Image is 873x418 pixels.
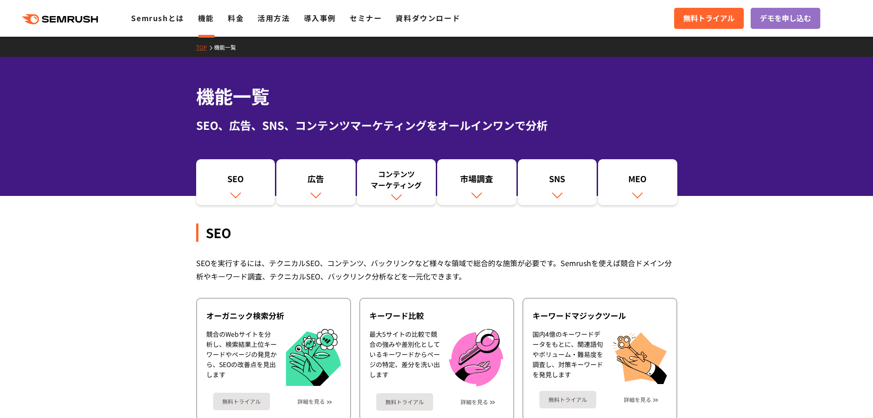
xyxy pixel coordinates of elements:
[201,173,271,189] div: SEO
[214,43,243,51] a: 機能一覧
[228,12,244,23] a: 料金
[258,12,290,23] a: 活用方法
[362,168,432,190] div: コンテンツ マーケティング
[196,223,677,242] div: SEO
[369,329,440,386] div: 最大5サイトの比較で競合の強みや差別化としているキーワードからページの特定、差分を洗い出します
[286,329,341,386] img: オーガニック検索分析
[369,310,504,321] div: キーワード比較
[196,43,214,51] a: TOP
[518,159,597,205] a: SNS
[751,8,820,29] a: デモを申し込む
[598,159,677,205] a: MEO
[674,8,744,29] a: 無料トライアル
[196,256,677,283] div: SEOを実行するには、テクニカルSEO、コンテンツ、バックリンクなど様々な領域で総合的な施策が必要です。Semrushを使えば競合ドメイン分析やキーワード調査、テクニカルSEO、バックリンク分析...
[539,391,596,408] a: 無料トライアル
[395,12,460,23] a: 資料ダウンロード
[612,329,667,384] img: キーワードマジックツール
[297,398,325,405] a: 詳細を見る
[350,12,382,23] a: セミナー
[196,159,275,205] a: SEO
[683,12,735,24] span: 無料トライアル
[376,393,433,411] a: 無料トライアル
[276,159,356,205] a: 広告
[522,173,593,189] div: SNS
[131,12,184,23] a: Semrushとは
[533,329,603,384] div: 国内4億のキーワードデータをもとに、関連語句やボリューム・難易度を調査し、対策キーワードを発見します
[206,329,277,386] div: 競合のWebサイトを分析し、検索結果上位キーワードやページの発見から、SEOの改善点を見出します
[357,159,436,205] a: コンテンツマーケティング
[281,173,351,189] div: 広告
[304,12,336,23] a: 導入事例
[196,83,677,110] h1: 機能一覧
[461,399,488,405] a: 詳細を見る
[760,12,811,24] span: デモを申し込む
[213,393,270,410] a: 無料トライアル
[449,329,503,386] img: キーワード比較
[624,396,651,403] a: 詳細を見る
[206,310,341,321] div: オーガニック検索分析
[437,159,516,205] a: 市場調査
[442,173,512,189] div: 市場調査
[533,310,667,321] div: キーワードマジックツール
[603,173,673,189] div: MEO
[198,12,214,23] a: 機能
[196,117,677,134] div: SEO、広告、SNS、コンテンツマーケティングをオールインワンで分析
